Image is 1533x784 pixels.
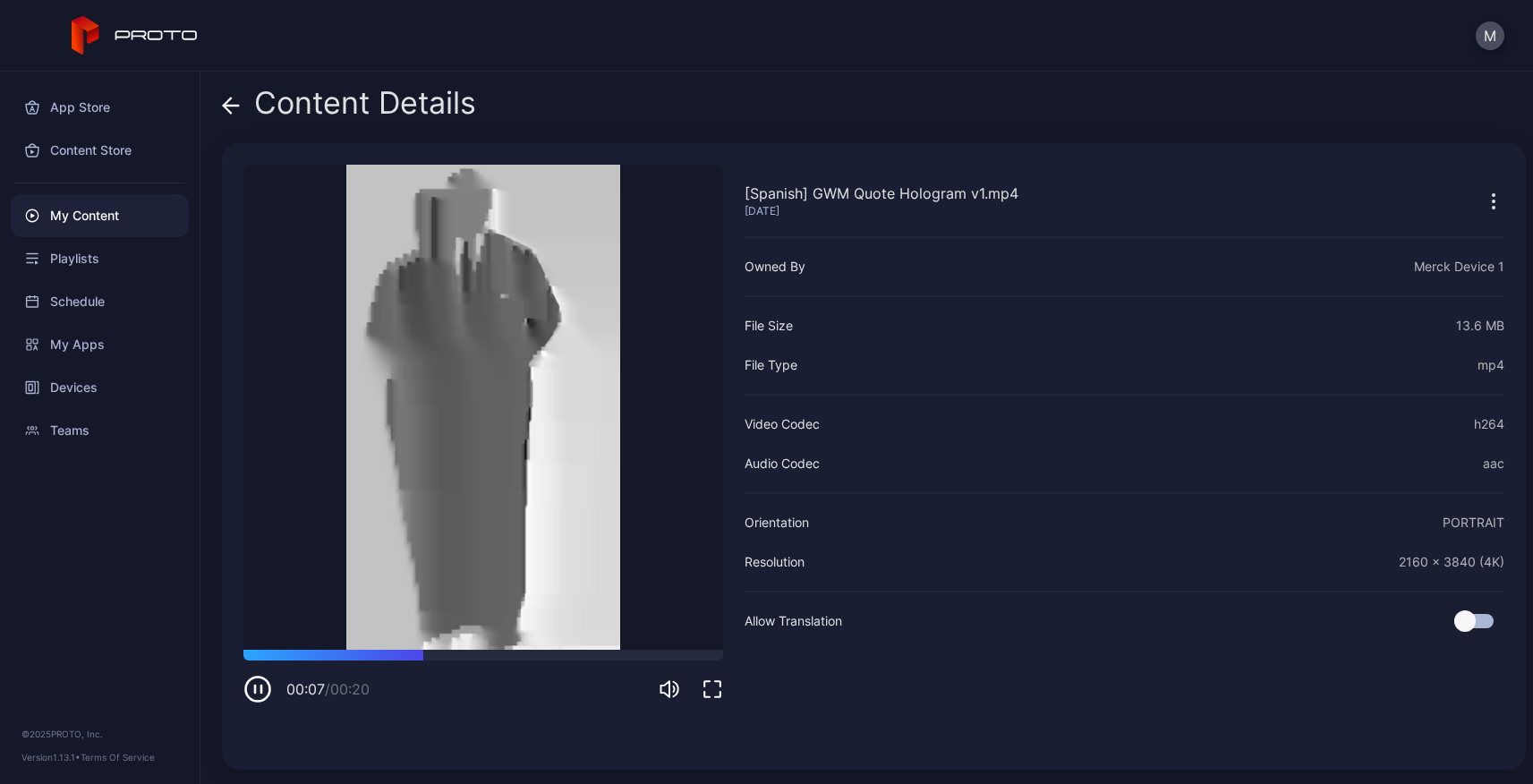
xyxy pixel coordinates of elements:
[21,752,81,763] span: Version 1.13.1 •
[745,512,809,533] div: Orientation
[745,413,820,435] div: Video Codec
[745,183,1018,204] div: [Spanish] GWM Quote Hologram v1.mp4
[11,237,189,280] a: Playlists
[11,280,189,323] a: Schedule
[286,678,370,700] div: 00:07
[1456,315,1504,337] div: 13.6 MB
[11,323,189,366] a: My Apps
[745,354,797,376] div: File Type
[11,129,189,172] a: Content Store
[745,610,842,632] div: Allow Translation
[11,366,189,409] a: Devices
[745,551,805,573] div: Resolution
[1478,354,1504,376] div: mp4
[243,165,723,650] video: Sorry, your browser doesn‘t support embedded videos
[1476,21,1504,50] button: M
[745,315,793,337] div: File Size
[1474,413,1504,435] div: h264
[21,727,178,741] div: © 2025 PROTO, Inc.
[11,194,189,237] a: My Content
[1443,512,1504,533] div: PORTRAIT
[745,204,1018,218] div: [DATE]
[745,453,820,474] div: Audio Codec
[745,256,805,277] div: Owned By
[11,409,189,452] a: Teams
[222,86,476,129] div: Content Details
[11,86,189,129] a: App Store
[1414,256,1504,277] div: Merck Device 1
[1399,551,1504,573] div: 2160 x 3840 (4K)
[81,752,155,763] a: Terms Of Service
[325,680,370,698] span: / 00:20
[1483,453,1504,474] div: aac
